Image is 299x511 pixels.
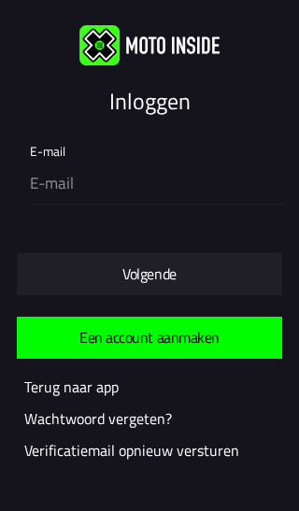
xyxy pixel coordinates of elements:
[109,84,191,118] ion-text: Inloggen
[17,317,282,359] ion-button: Een account aanmaken
[24,407,172,430] a: Wachtwoord vergeten?
[30,164,277,204] input: E-mail
[24,376,119,398] a: Terug naar app
[24,439,239,461] a: Verificatiemail opnieuw versturen
[122,266,176,281] ion-text: Volgende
